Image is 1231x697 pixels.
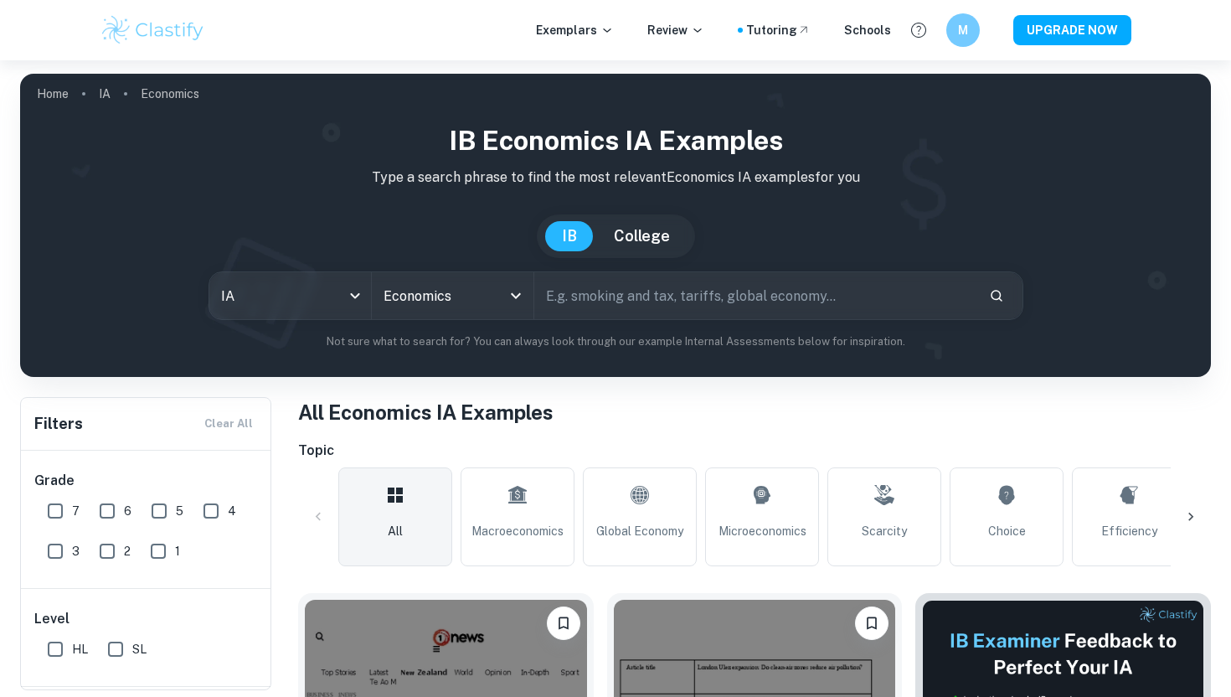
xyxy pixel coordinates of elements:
[534,272,976,319] input: E.g. smoking and tax, tariffs, global economy...
[471,522,564,540] span: Macroeconomics
[597,221,687,251] button: College
[141,85,199,103] p: Economics
[545,221,594,251] button: IB
[33,168,1198,188] p: Type a search phrase to find the most relevant Economics IA examples for you
[904,16,933,44] button: Help and Feedback
[388,522,403,540] span: All
[647,21,704,39] p: Review
[988,522,1026,540] span: Choice
[228,502,236,520] span: 4
[100,13,206,47] img: Clastify logo
[34,609,259,629] h6: Level
[862,522,907,540] span: Scarcity
[982,281,1011,310] button: Search
[99,82,111,106] a: IA
[20,74,1211,377] img: profile cover
[746,21,811,39] a: Tutoring
[72,640,88,658] span: HL
[72,502,80,520] span: 7
[844,21,891,39] a: Schools
[34,412,83,436] h6: Filters
[547,607,580,640] button: Bookmark
[33,333,1198,350] p: Not sure what to search for? You can always look through our example Internal Assessments below f...
[175,542,180,560] span: 1
[34,471,259,491] h6: Grade
[298,397,1211,427] h1: All Economics IA Examples
[72,542,80,560] span: 3
[176,502,183,520] span: 5
[504,284,528,307] button: Open
[536,21,614,39] p: Exemplars
[719,522,806,540] span: Microeconomics
[33,121,1198,161] h1: IB Economics IA examples
[946,13,980,47] button: M
[37,82,69,106] a: Home
[132,640,147,658] span: SL
[855,607,888,640] button: Bookmark
[298,441,1211,461] h6: Topic
[124,542,131,560] span: 2
[209,272,371,319] div: IA
[596,522,683,540] span: Global Economy
[954,21,973,39] h6: M
[1013,15,1131,45] button: UPGRADE NOW
[124,502,131,520] span: 6
[1101,522,1157,540] span: Efficiency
